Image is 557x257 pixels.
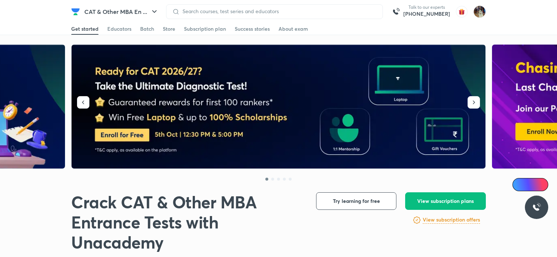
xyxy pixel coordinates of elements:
[525,182,544,188] span: Ai Doubts
[512,178,548,191] a: Ai Doubts
[180,8,377,14] input: Search courses, test series and educators
[423,216,480,224] a: View subscription offers
[389,4,403,19] img: call-us
[278,25,308,33] div: About exam
[184,23,226,35] a: Subscription plan
[163,25,175,33] div: Store
[140,25,154,33] div: Batch
[71,23,99,35] a: Get started
[80,4,163,19] button: CAT & Other MBA En ...
[71,25,99,33] div: Get started
[184,25,226,33] div: Subscription plan
[403,10,450,18] a: [PHONE_NUMBER]
[532,203,541,212] img: ttu
[517,182,523,188] img: Icon
[423,216,480,224] h6: View subscription offers
[316,192,396,210] button: Try learning for free
[71,192,304,253] h1: Crack CAT & Other MBA Entrance Tests with Unacademy
[278,23,308,35] a: About exam
[235,25,270,33] div: Success stories
[456,6,468,18] img: avatar
[405,192,486,210] button: View subscription plans
[140,23,154,35] a: Batch
[107,25,131,33] div: Educators
[333,197,380,205] span: Try learning for free
[473,5,486,18] img: kanak goel
[71,7,80,16] img: Company Logo
[235,23,270,35] a: Success stories
[107,23,131,35] a: Educators
[163,23,175,35] a: Store
[403,4,450,10] p: Talk to our experts
[417,197,474,205] span: View subscription plans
